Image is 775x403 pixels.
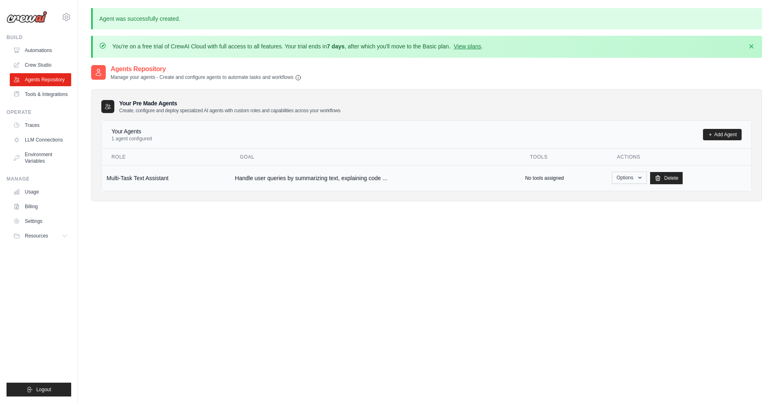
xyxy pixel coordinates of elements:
[25,233,48,239] span: Resources
[102,149,230,166] th: Role
[10,73,71,86] a: Agents Repository
[7,11,47,23] img: Logo
[119,99,341,114] h3: Your Pre Made Agents
[10,88,71,101] a: Tools & Integrations
[111,74,301,81] p: Manage your agents - Create and configure agents to automate tasks and workflows
[454,43,481,50] a: View plans
[612,172,646,184] button: Options
[10,133,71,146] a: LLM Connections
[10,44,71,57] a: Automations
[111,127,152,135] h4: Your Agents
[230,165,520,191] td: Handle user queries by summarizing text, explaining code ...
[607,149,751,166] th: Actions
[230,149,520,166] th: Goal
[10,148,71,168] a: Environment Variables
[7,176,71,182] div: Manage
[10,59,71,72] a: Crew Studio
[10,185,71,198] a: Usage
[703,129,742,140] a: Add Agent
[7,34,71,41] div: Build
[7,383,71,396] button: Logout
[111,64,301,74] h2: Agents Repository
[111,135,152,142] p: 1 agent configured
[10,119,71,132] a: Traces
[10,215,71,228] a: Settings
[119,107,341,114] p: Create, configure and deploy specialized AI agents with custom roles and capabilities across your...
[102,165,230,191] td: Multi-Task Text Assistant
[91,8,762,29] p: Agent was successfully created.
[7,109,71,115] div: Operate
[112,42,483,50] p: You're on a free trial of CrewAI Cloud with full access to all features. Your trial ends in , aft...
[10,200,71,213] a: Billing
[525,175,564,181] p: No tools assigned
[10,229,71,242] button: Resources
[36,386,51,393] span: Logout
[327,43,345,50] strong: 7 days
[650,172,683,184] a: Delete
[520,149,607,166] th: Tools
